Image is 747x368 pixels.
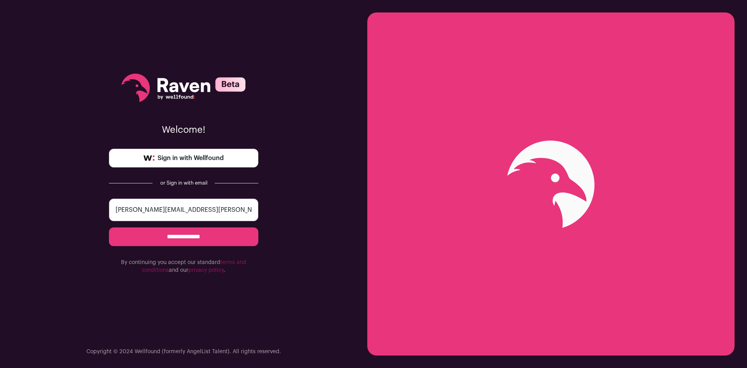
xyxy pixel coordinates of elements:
[109,259,258,274] p: By continuing you accept our standard and our .
[109,149,258,167] a: Sign in with Wellfound
[109,124,258,136] p: Welcome!
[109,199,258,221] input: email@example.com
[86,348,281,356] p: Copyright © 2024 Wellfound (formerly AngelList Talent). All rights reserved.
[158,153,224,163] span: Sign in with Wellfound
[159,180,209,186] div: or Sign in with email
[144,155,154,161] img: wellfound-symbol-flush-black-fb3c872781a75f747ccb3a119075da62bfe97bd399995f84a933054e44a575c4.png
[188,268,224,273] a: privacy policy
